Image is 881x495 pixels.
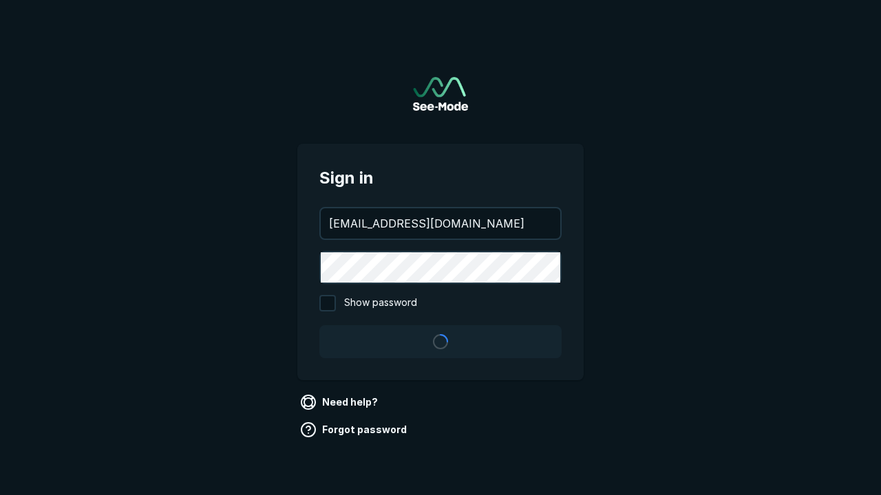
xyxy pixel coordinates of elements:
a: Forgot password [297,419,412,441]
span: Sign in [319,166,562,190]
a: Go to sign in [413,77,468,111]
input: your@email.com [321,208,560,239]
img: See-Mode Logo [413,77,468,111]
span: Show password [344,295,417,311]
a: Need help? [297,391,383,413]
